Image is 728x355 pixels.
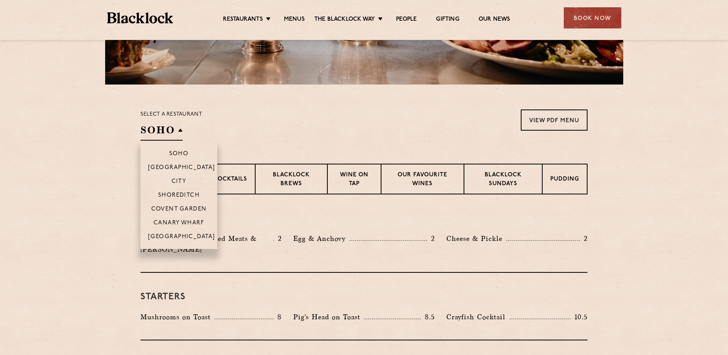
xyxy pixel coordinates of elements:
p: Pudding [550,175,579,185]
p: Shoreditch [158,192,200,200]
p: Soho [169,151,189,158]
p: City [172,178,187,186]
p: Crayfish Cocktail [446,312,509,322]
p: 2 [274,234,282,244]
p: 10.5 [571,312,588,322]
p: Covent Garden [151,206,207,214]
p: Pig's Head on Toast [293,312,364,322]
img: BL_Textured_Logo-footer-cropped.svg [107,12,173,23]
h3: Pre Chop Bites [140,214,588,224]
a: Our News [479,16,510,24]
p: 8 [274,312,282,322]
p: Cheese & Pickle [446,233,506,244]
p: [GEOGRAPHIC_DATA] [148,164,215,172]
p: Select a restaurant [140,109,202,119]
p: 8.5 [421,312,435,322]
h3: Starters [140,292,588,302]
p: Cocktails [213,175,247,185]
p: Canary Wharf [154,220,204,227]
p: 2 [427,234,435,244]
a: Gifting [436,16,459,24]
p: [GEOGRAPHIC_DATA] [148,234,215,241]
p: Blacklock Brews [263,171,319,189]
a: View PDF Menu [521,109,588,131]
p: Our favourite wines [389,171,456,189]
p: Wine on Tap [335,171,373,189]
a: Restaurants [223,16,263,24]
a: People [396,16,417,24]
a: The Blacklock Way [314,16,375,24]
p: 2 [580,234,588,244]
h2: SOHO [140,123,183,141]
p: Blacklock Sundays [472,171,534,189]
p: Egg & Anchovy [293,233,349,244]
div: Book Now [564,7,621,28]
p: Mushrooms on Toast [140,312,215,322]
a: Menus [284,16,305,24]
